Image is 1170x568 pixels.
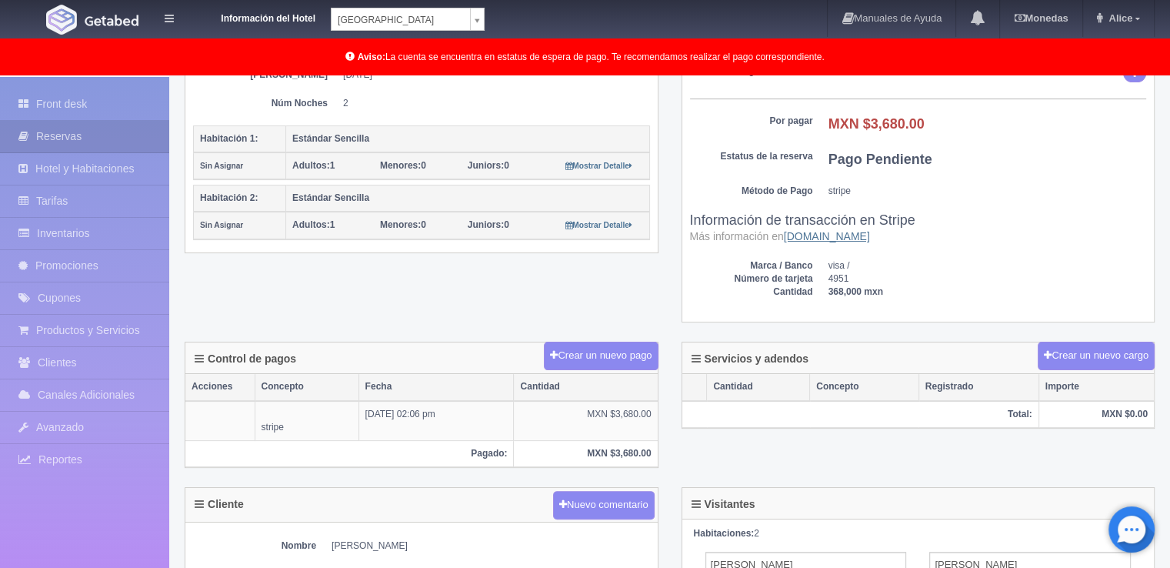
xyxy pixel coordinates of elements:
b: Pago Pendiente [828,152,932,167]
b: Habitación 2: [200,192,258,203]
small: Mostrar Detalle [565,162,632,170]
td: stripe [255,401,358,441]
div: 2 [694,527,1143,540]
h4: Cliente [195,499,244,510]
span: 0 [468,160,509,171]
th: Concepto [255,374,358,400]
button: Nuevo comentario [553,491,655,520]
h4: Control de pagos [195,353,296,365]
small: Sin Asignar [200,221,243,229]
a: Mostrar Detalle [565,160,632,171]
td: [DATE] 02:06 pm [358,401,514,441]
td: MXN $3,680.00 [514,401,658,441]
a: [DOMAIN_NAME] [784,230,870,242]
th: Concepto [810,374,919,400]
strong: Juniors: [468,160,504,171]
dd: [PERSON_NAME] [332,540,650,553]
span: 1 [292,219,335,230]
dd: stripe [828,185,1147,198]
small: Mostrar Detalle [565,221,632,229]
small: Sin Asignar [200,162,243,170]
img: Getabed [46,5,77,35]
dd: 4951 [828,272,1147,286]
span: 0 [380,219,426,230]
h4: Servicios y adendos [692,353,808,365]
th: Pagado: [185,440,514,466]
th: Cantidad [514,374,658,400]
th: Acciones [185,374,255,400]
h3: Información de transacción en Stripe [690,213,1147,244]
th: MXN $3,680.00 [514,440,658,466]
b: Habitación 1: [200,133,258,144]
span: [GEOGRAPHIC_DATA] [338,8,464,32]
dd: 2 [343,97,638,110]
th: Fecha [358,374,514,400]
button: Crear un nuevo pago [544,342,658,370]
small: Más información en [690,230,870,242]
th: MXN $0.00 [1038,401,1154,428]
strong: Habitaciones: [694,528,755,539]
dt: Número de tarjeta [690,272,813,286]
img: Getabed [85,15,138,26]
span: 0 [380,160,426,171]
a: [GEOGRAPHIC_DATA] [331,8,485,31]
strong: Adultos: [292,219,330,230]
th: Cantidad [707,374,810,400]
b: MXN $3,680.00 [828,116,925,132]
dt: Núm Noches [205,97,328,110]
dt: Información del Hotel [192,8,315,25]
dt: Por pagar [690,115,813,128]
b: Aviso: [358,52,385,62]
dt: Marca / Banco [690,259,813,272]
b: 368,000 mxn [828,286,883,297]
dt: Cantidad [690,286,813,299]
dt: Nombre [193,540,316,553]
b: - MXN $3,680.00 [828,65,898,76]
th: Estándar Sencilla [286,185,650,212]
button: Crear un nuevo cargo [1038,342,1155,370]
b: Monedas [1014,12,1068,24]
th: Importe [1038,374,1154,400]
span: Alice [1105,12,1132,24]
a: Mostrar Detalle [565,219,632,230]
strong: Menores: [380,160,421,171]
th: Total: [682,401,1039,428]
dd: visa / [828,259,1147,272]
span: 0 [468,219,509,230]
dt: Estatus de la reserva [690,150,813,163]
strong: Menores: [380,219,421,230]
th: Registrado [918,374,1038,400]
strong: Juniors: [468,219,504,230]
h4: Visitantes [692,499,755,510]
span: 1 [292,160,335,171]
th: Estándar Sencilla [286,125,650,152]
strong: Adultos: [292,160,330,171]
dt: Método de Pago [690,185,813,198]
